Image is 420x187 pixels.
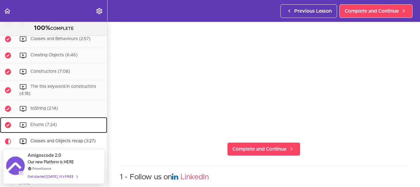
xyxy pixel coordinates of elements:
[120,172,408,182] h3: 1 - Follow us on
[34,25,50,31] span: 100%
[30,106,58,111] span: toString (2:14)
[345,7,399,15] span: Complete and Continue
[32,166,51,171] a: ProveSource
[28,173,77,180] div: Get started [DATE]. It's FREE
[30,139,96,143] span: Classes and Objects recap (3:27)
[8,24,100,32] div: COMPLETE
[294,7,332,15] span: Previous Lesson
[4,7,11,15] svg: Back to course curriculum
[30,37,90,41] span: Classes and Behaviours (2:57)
[232,145,287,153] span: Complete and Continue
[96,7,103,15] svg: Settings Menu
[6,157,25,177] img: provesource social proof notification image
[19,85,96,96] span: The this keyword in constructors (4:18)
[28,152,61,159] span: Amigoscode 2.0
[180,173,209,181] a: LinkedIn
[30,123,57,127] span: Enums (7:24)
[28,159,74,164] span: Our new Platform is HERE
[280,4,337,18] a: Previous Lesson
[30,70,70,74] span: Constructors (7:08)
[227,142,300,156] a: Complete and Continue
[30,53,77,58] span: Creating Objects (6:46)
[339,4,413,18] a: Complete and Continue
